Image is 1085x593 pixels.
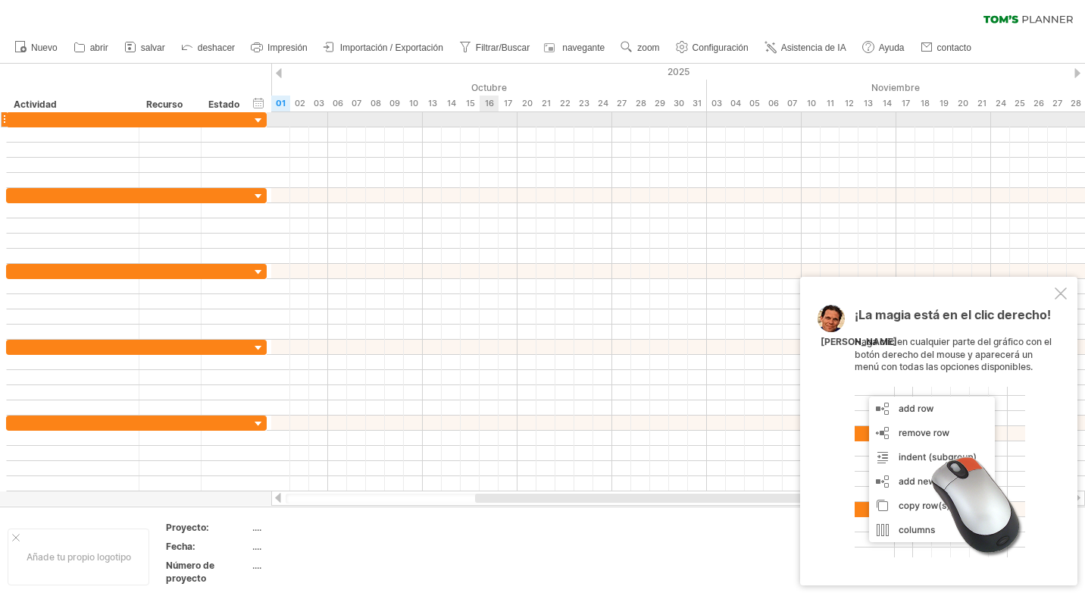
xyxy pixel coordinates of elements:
[208,97,242,112] div: Estado
[499,96,517,111] div: Friday, 17 October 2025
[309,96,328,111] div: Friday, 3 October 2025
[972,96,991,111] div: Friday, 21 November 2025
[198,42,235,53] span: deshacer
[476,42,530,53] span: Filtrar/Buscar
[328,96,347,111] div: Monday, 6 October 2025
[271,80,707,96] div: October 2025
[146,97,192,112] div: Recurso
[542,38,609,58] a: navegante
[247,38,312,58] a: Impresión
[14,97,130,112] div: Actividad
[593,96,612,111] div: Friday, 24 October 2025
[455,38,534,58] a: Filtrar/Buscar
[267,42,308,53] span: Impresión
[70,38,113,58] a: abrir
[166,559,249,585] div: Número de proyecto
[821,336,897,349] div: [PERSON_NAME]
[761,38,851,58] a: Asistencia de IA
[1048,96,1067,111] div: Thursday, 27 November 2025
[11,38,62,58] a: Nuevo
[877,96,896,111] div: Friday, 14 November 2025
[855,310,1052,372] font: Haga clic en cualquier parte del gráfico con el botón derecho del mouse y aparecerá un menú con t...
[650,96,669,111] div: Wednesday, 29 October 2025
[745,96,764,111] div: Wednesday, 5 November 2025
[31,42,58,53] span: Nuevo
[915,96,934,111] div: Tuesday, 18 November 2025
[688,96,707,111] div: Friday, 31 October 2025
[366,96,385,111] div: Wednesday, 8 October 2025
[423,96,442,111] div: Monday, 13 October 2025
[166,540,249,553] div: Fecha:
[937,42,971,53] span: contacto
[90,42,108,53] span: abrir
[461,96,480,111] div: Wednesday, 15 October 2025
[120,38,170,58] a: salvar
[612,96,631,111] div: Monday, 27 October 2025
[347,96,366,111] div: Tuesday, 7 October 2025
[858,38,909,58] a: Ayuda
[252,521,380,534] div: ....
[672,38,753,58] a: Configuración
[953,96,972,111] div: Thursday, 20 November 2025
[896,96,915,111] div: Monday, 17 November 2025
[252,559,380,572] div: ....
[1029,96,1048,111] div: Wednesday, 26 November 2025
[480,96,499,111] div: Thursday, 16 October 2025
[517,96,536,111] div: Monday, 20 October 2025
[555,96,574,111] div: Wednesday, 22 October 2025
[802,96,821,111] div: Monday, 10 November 2025
[991,96,1010,111] div: Monday, 24 November 2025
[27,551,131,563] font: Añade tu propio logotipo
[562,42,605,53] span: navegante
[617,38,664,58] a: zoom
[764,96,783,111] div: Thursday, 6 November 2025
[320,38,448,58] a: Importación / Exportación
[637,42,659,53] span: zoom
[783,96,802,111] div: Friday, 7 November 2025
[442,96,461,111] div: Tuesday, 14 October 2025
[536,96,555,111] div: Tuesday, 21 October 2025
[781,42,846,53] span: Asistencia de IA
[669,96,688,111] div: Thursday, 30 October 2025
[934,96,953,111] div: Wednesday, 19 November 2025
[855,307,1051,330] span: ¡La magia está en el clic derecho!
[290,96,309,111] div: Thursday, 2 October 2025
[141,42,165,53] span: salvar
[1010,96,1029,111] div: Tuesday, 25 November 2025
[821,96,840,111] div: Tuesday, 11 November 2025
[840,96,858,111] div: Wednesday, 12 November 2025
[693,42,749,53] span: Configuración
[177,38,239,58] a: deshacer
[385,96,404,111] div: Thursday, 9 October 2025
[726,96,745,111] div: Tuesday, 4 November 2025
[404,96,423,111] div: Friday, 10 October 2025
[858,96,877,111] div: Thursday, 13 November 2025
[631,96,650,111] div: Tuesday, 28 October 2025
[917,38,976,58] a: contacto
[707,96,726,111] div: Monday, 3 November 2025
[252,540,380,553] div: ....
[340,42,443,53] span: Importación / Exportación
[879,42,905,53] span: Ayuda
[574,96,593,111] div: Thursday, 23 October 2025
[271,96,290,111] div: Wednesday, 1 October 2025
[166,521,249,534] div: Proyecto:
